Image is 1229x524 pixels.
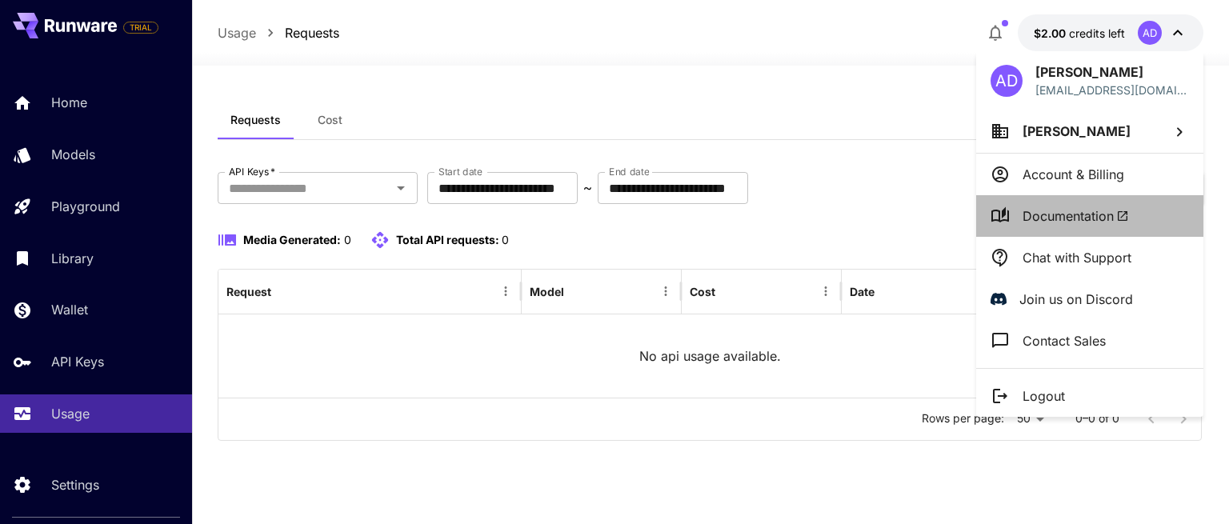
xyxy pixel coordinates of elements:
p: [PERSON_NAME] [1035,62,1189,82]
p: [EMAIL_ADDRESS][DOMAIN_NAME] [1035,82,1189,98]
p: Logout [1023,386,1065,406]
span: Documentation [1023,206,1129,226]
p: Join us on Discord [1019,290,1133,309]
div: aloka.dewapriya@elegantmedia.lk [1035,82,1189,98]
span: [PERSON_NAME] [1023,123,1131,139]
button: [PERSON_NAME] [976,110,1203,153]
p: Account & Billing [1023,165,1124,184]
p: Contact Sales [1023,331,1106,350]
p: Chat with Support [1023,248,1131,267]
div: AD [991,65,1023,97]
